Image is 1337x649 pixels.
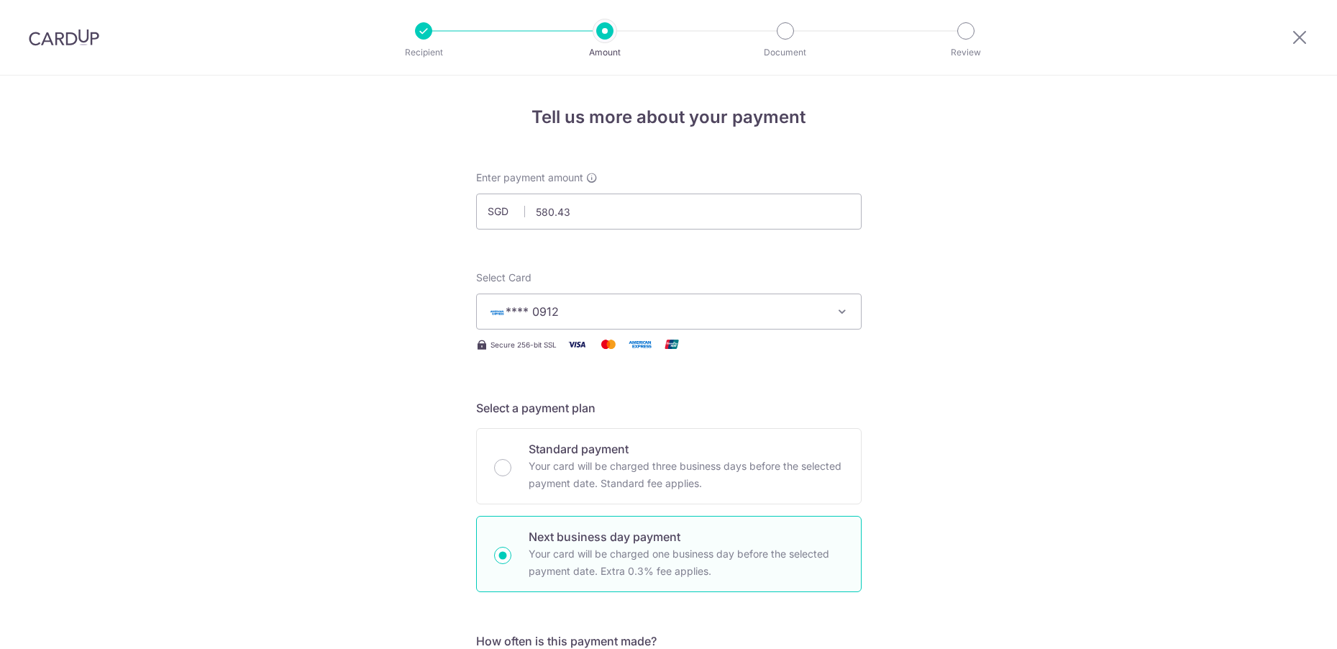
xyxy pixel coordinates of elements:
p: Your card will be charged three business days before the selected payment date. Standard fee appl... [529,458,844,492]
h4: Tell us more about your payment [476,104,862,130]
p: Standard payment [529,440,844,458]
img: Union Pay [657,335,686,353]
p: Document [732,45,839,60]
img: CardUp [29,29,99,46]
p: Amount [552,45,658,60]
p: Recipient [370,45,477,60]
h5: Select a payment plan [476,399,862,417]
input: 0.00 [476,194,862,230]
img: American Express [626,335,654,353]
span: Secure 256-bit SSL [490,339,557,350]
img: AMEX [488,307,506,317]
p: Next business day payment [529,528,844,545]
p: Your card will be charged one business day before the selected payment date. Extra 0.3% fee applies. [529,545,844,580]
span: SGD [488,204,525,219]
img: Visa [562,335,591,353]
p: Review [913,45,1019,60]
span: translation missing: en.payables.payment_networks.credit_card.summary.labels.select_card [476,271,531,283]
img: Mastercard [594,335,623,353]
span: Enter payment amount [476,171,583,185]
